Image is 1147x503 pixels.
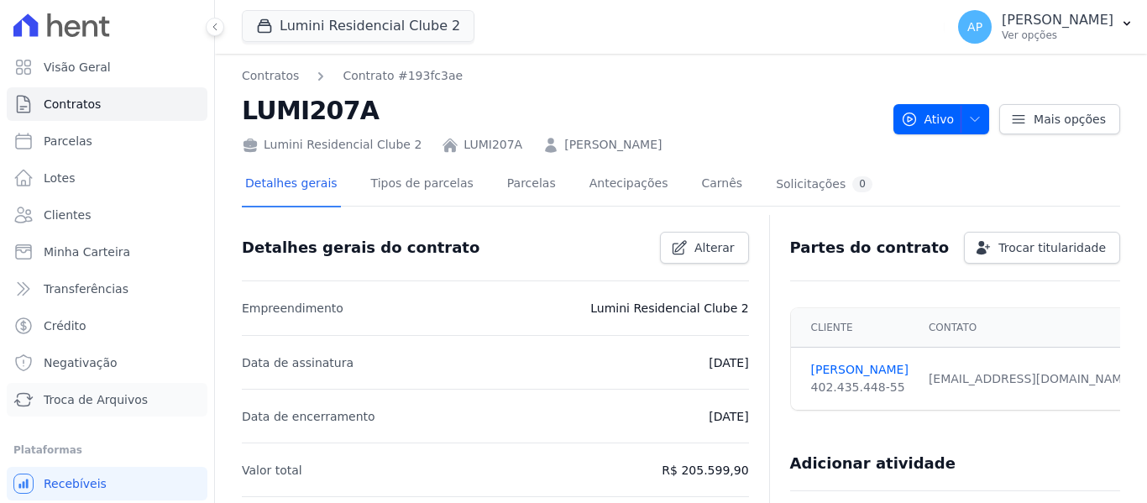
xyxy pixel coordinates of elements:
[242,92,880,129] h2: LUMI207A
[776,176,872,192] div: Solicitações
[790,453,956,474] h3: Adicionar atividade
[7,346,207,380] a: Negativação
[44,96,101,113] span: Contratos
[7,124,207,158] a: Parcelas
[44,59,111,76] span: Visão Geral
[44,207,91,223] span: Clientes
[901,104,955,134] span: Ativo
[7,50,207,84] a: Visão Geral
[464,136,522,154] a: LUMI207A
[1002,12,1113,29] p: [PERSON_NAME]
[564,136,662,154] a: [PERSON_NAME]
[1034,111,1106,128] span: Mais opções
[242,406,375,427] p: Data de encerramento
[7,272,207,306] a: Transferências
[504,163,559,207] a: Parcelas
[945,3,1147,50] button: AP [PERSON_NAME] Ver opções
[343,67,463,85] a: Contrato #193fc3ae
[44,170,76,186] span: Lotes
[698,163,746,207] a: Carnês
[893,104,990,134] button: Ativo
[852,176,872,192] div: 0
[368,163,477,207] a: Tipos de parcelas
[709,353,748,373] p: [DATE]
[7,87,207,121] a: Contratos
[242,238,479,258] h3: Detalhes gerais do contrato
[791,308,919,348] th: Cliente
[242,353,354,373] p: Data de assinatura
[586,163,672,207] a: Antecipações
[694,239,735,256] span: Alterar
[44,317,86,334] span: Crédito
[242,67,880,85] nav: Breadcrumb
[662,460,748,480] p: R$ 205.599,90
[242,298,343,318] p: Empreendimento
[790,238,950,258] h3: Partes do contrato
[811,379,909,396] div: 402.435.448-55
[44,244,130,260] span: Minha Carteira
[590,298,748,318] p: Lumini Residencial Clube 2
[242,67,299,85] a: Contratos
[242,10,474,42] button: Lumini Residencial Clube 2
[7,235,207,269] a: Minha Carteira
[7,383,207,417] a: Troca de Arquivos
[44,354,118,371] span: Negativação
[964,232,1120,264] a: Trocar titularidade
[242,163,341,207] a: Detalhes gerais
[7,467,207,500] a: Recebíveis
[1002,29,1113,42] p: Ver opções
[660,232,749,264] a: Alterar
[7,161,207,195] a: Lotes
[13,440,201,460] div: Plataformas
[811,361,909,379] a: [PERSON_NAME]
[773,163,876,207] a: Solicitações0
[242,67,463,85] nav: Breadcrumb
[967,21,982,33] span: AP
[709,406,748,427] p: [DATE]
[44,280,128,297] span: Transferências
[44,475,107,492] span: Recebíveis
[998,239,1106,256] span: Trocar titularidade
[44,133,92,149] span: Parcelas
[7,309,207,343] a: Crédito
[7,198,207,232] a: Clientes
[242,460,302,480] p: Valor total
[242,136,422,154] div: Lumini Residencial Clube 2
[999,104,1120,134] a: Mais opções
[44,391,148,408] span: Troca de Arquivos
